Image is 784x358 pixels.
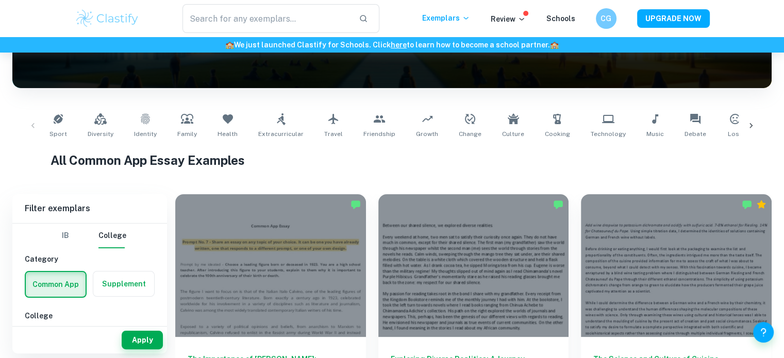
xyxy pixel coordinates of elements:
span: Travel [324,129,343,139]
span: Friendship [363,129,395,139]
button: Help and Feedback [753,322,774,343]
span: Music [646,129,664,139]
input: Search for any exemplars... [182,4,351,33]
span: Identity [134,129,157,139]
span: Growth [416,129,438,139]
a: Schools [546,14,575,23]
img: Clastify logo [75,8,140,29]
h6: CG [600,13,612,24]
span: Loss [728,129,743,139]
span: Cooking [545,129,570,139]
img: Marked [742,199,752,210]
p: Review [491,13,526,25]
h6: Category [25,253,155,265]
button: College [98,224,126,248]
h6: College [25,310,155,321]
img: Marked [553,199,563,210]
span: Diversity [88,129,113,139]
button: UPGRADE NOW [637,9,710,28]
div: Filter type choice [53,224,126,248]
span: Change [459,129,481,139]
div: Premium [756,199,766,210]
span: Extracurricular [258,129,304,139]
span: Debate [685,129,706,139]
button: Common App [26,272,86,297]
img: Marked [351,199,361,210]
h6: We just launched Clastify for Schools. Click to learn how to become a school partner. [2,39,782,50]
button: IB [53,224,78,248]
button: CG [596,8,616,29]
p: Exemplars [422,12,470,24]
span: Technology [591,129,626,139]
span: 🏫 [225,41,234,49]
span: Health [218,129,238,139]
span: Family [177,129,197,139]
span: Culture [502,129,524,139]
button: Supplement [93,271,154,296]
button: Apply [122,331,163,349]
h6: Filter exemplars [12,194,167,223]
a: here [391,41,407,49]
span: Sport [49,129,67,139]
h1: All Common App Essay Examples [51,151,734,169]
span: 🏫 [550,41,559,49]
